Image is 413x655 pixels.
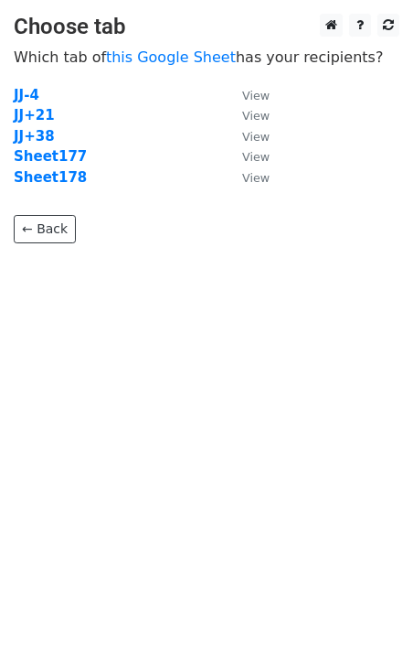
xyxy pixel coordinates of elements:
[224,128,270,145] a: View
[224,169,270,186] a: View
[14,169,87,186] a: Sheet178
[224,87,270,103] a: View
[14,14,399,40] h3: Choose tab
[14,87,39,103] a: JJ-4
[14,148,87,165] a: Sheet177
[224,148,270,165] a: View
[242,130,270,144] small: View
[106,48,236,66] a: this Google Sheet
[14,128,55,145] a: JJ+38
[14,215,76,243] a: ← Back
[242,89,270,102] small: View
[14,48,399,67] p: Which tab of has your recipients?
[242,109,270,123] small: View
[224,107,270,123] a: View
[242,150,270,164] small: View
[14,107,55,123] a: JJ+21
[242,171,270,185] small: View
